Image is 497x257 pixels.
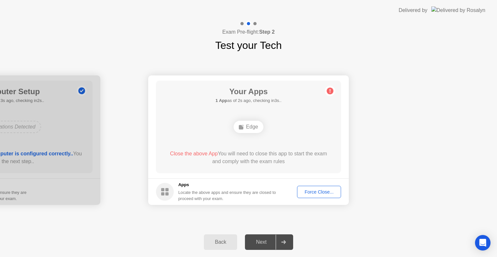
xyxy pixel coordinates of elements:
h5: as of 2s ago, checking in3s.. [215,97,282,104]
div: You will need to close this app to start the exam and comply with the exam rules [165,150,332,165]
button: Force Close... [297,186,341,198]
div: Force Close... [299,189,339,195]
div: Edge [234,121,263,133]
div: Locate the above apps and ensure they are closed to proceed with your exam. [178,189,276,202]
h1: Your Apps [215,86,282,97]
h5: Apps [178,182,276,188]
div: Next [247,239,276,245]
b: 1 App [215,98,227,103]
button: Back [204,234,237,250]
button: Next [245,234,293,250]
div: Delivered by [399,6,427,14]
span: Close the above App [170,151,218,156]
img: Delivered by Rosalyn [431,6,485,14]
div: Back [206,239,235,245]
div: Open Intercom Messenger [475,235,491,251]
b: Step 2 [259,29,275,35]
h4: Exam Pre-flight: [222,28,275,36]
h1: Test your Tech [215,38,282,53]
